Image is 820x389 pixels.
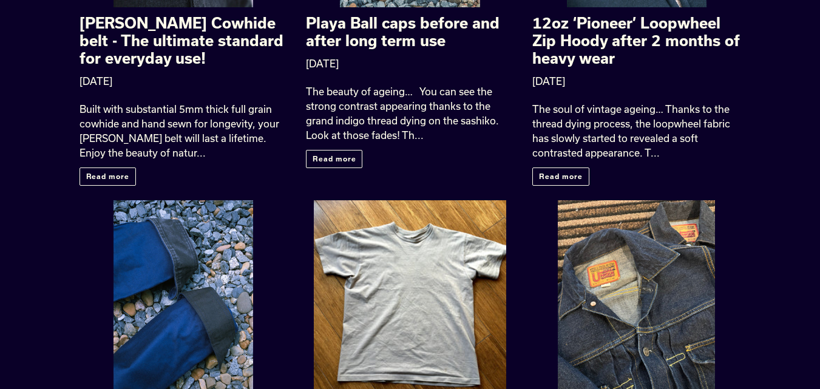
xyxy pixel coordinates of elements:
time: [DATE] [80,75,112,87]
h2: [PERSON_NAME] Cowhide belt - The ultimate standard for everyday use! [80,15,288,67]
time: [DATE] [532,75,565,87]
h2: 12oz ‘Pioneer’ Loopwheel Zip Hoody after 2 months of heavy wear [532,15,740,67]
div: The beauty of ageing… You can see the strong contrast appearing thanks to the grand indigo thread... [306,84,514,143]
div: The soul of vintage ageing… Thanks to the thread dying process, the loopwheel fabric has slowly s... [532,102,740,160]
div: Built with substantial 5mm thick full grain cowhide and hand sewn for longevity, your [PERSON_NAM... [80,102,288,160]
a: Read more: Playa Ball caps before and after long term use [306,150,363,168]
h2: Playa Ball caps before and after long term use [306,15,514,50]
a: Read more: 12oz ‘Pioneer’ Loopwheel Zip Hoody after 2 months of heavy wear [532,167,589,186]
time: [DATE] [306,58,339,69]
a: Read more: Garrison Cowhide belt - The ultimate standard for everyday use! [80,167,137,186]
